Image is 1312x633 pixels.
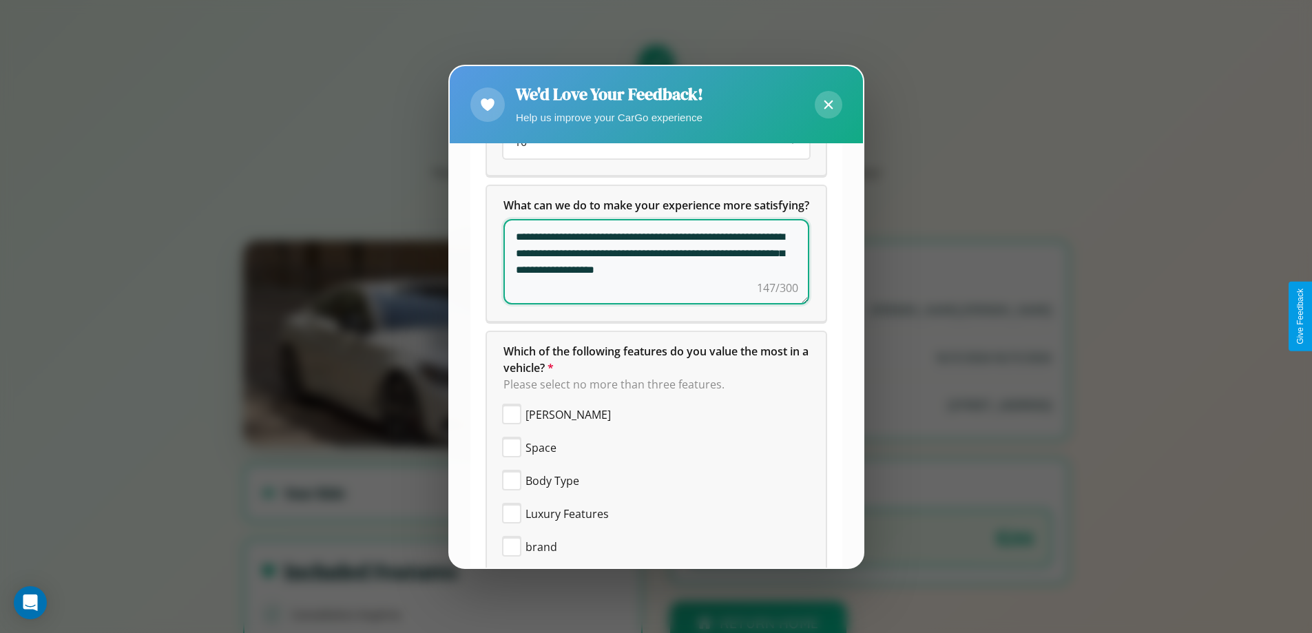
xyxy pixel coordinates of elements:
[525,473,579,489] span: Body Type
[503,377,725,392] span: Please select no more than three features.
[503,344,811,375] span: Which of the following features do you value the most in a vehicle?
[525,439,556,456] span: Space
[525,406,611,423] span: [PERSON_NAME]
[516,108,703,127] p: Help us improve your CarGo experience
[525,539,557,555] span: brand
[516,83,703,105] h2: We'd Love Your Feedback!
[14,586,47,619] div: Open Intercom Messenger
[503,198,809,213] span: What can we do to make your experience more satisfying?
[1295,289,1305,344] div: Give Feedback
[525,506,609,522] span: Luxury Features
[757,280,798,296] div: 147/300
[514,134,527,149] span: 10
